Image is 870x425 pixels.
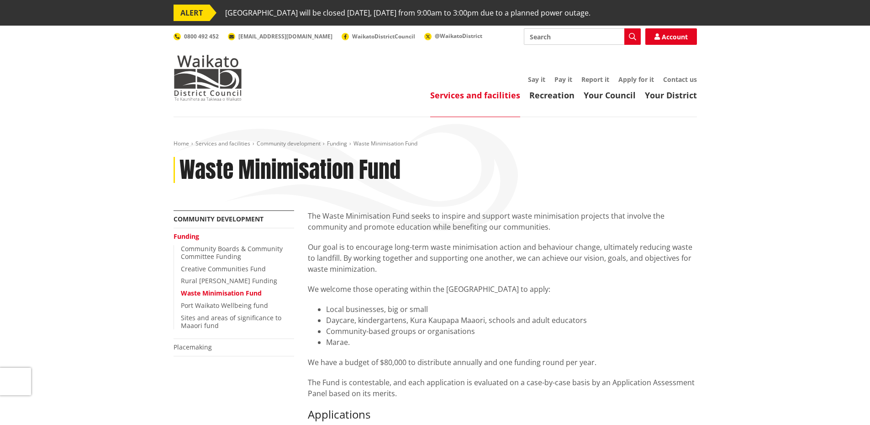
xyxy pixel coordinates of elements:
a: Rural [PERSON_NAME] Funding [181,276,277,285]
li: Local businesses, big or small [326,304,697,315]
span: WaikatoDistrictCouncil [352,32,415,40]
a: Community development [257,140,321,147]
span: @WaikatoDistrict [435,32,482,40]
a: Port Waikato Wellbeing fund [181,301,268,310]
span: Applications [308,407,370,422]
a: Pay it [554,75,572,84]
span: [EMAIL_ADDRESS][DOMAIN_NAME] [238,32,332,40]
a: @WaikatoDistrict [424,32,482,40]
a: Say it [528,75,545,84]
span: ALERT [174,5,210,21]
span: The Fund is contestable, and each application is evaluated on a case-by-case basis by an Applicat... [308,377,695,398]
a: Account [645,28,697,45]
a: Placemaking [174,343,212,351]
p: The Waste Minimisation Fund seeks to inspire and support waste minimisation projects that involve... [308,210,697,232]
a: [EMAIL_ADDRESS][DOMAIN_NAME] [228,32,332,40]
a: Your Council [584,90,636,101]
a: Report it [581,75,609,84]
a: Funding [327,140,347,147]
span: 0800 492 452 [184,32,219,40]
li: Daycare, kindergartens, Kura Kaupapa Maaori, schools and adult educators [326,315,697,326]
a: Home [174,140,189,147]
a: Creative Communities Fund [181,264,266,273]
a: Community development [174,215,264,223]
input: Search input [524,28,641,45]
a: Recreation [529,90,575,101]
a: WaikatoDistrictCouncil [342,32,415,40]
li: Marae. [326,337,697,348]
h1: Waste Minimisation Fund [179,157,401,183]
a: Your District [645,90,697,101]
nav: breadcrumb [174,140,697,148]
a: Services and facilities [430,90,520,101]
a: Community Boards & Community Committee Funding [181,244,283,261]
a: Services and facilities [195,140,250,147]
a: Waste Minimisation Fund [181,289,262,297]
span: [GEOGRAPHIC_DATA] will be closed [DATE], [DATE] from 9:00am to 3:00pm due to a planned power outage. [225,5,591,21]
a: 0800 492 452 [174,32,219,40]
a: Apply for it [618,75,654,84]
a: Funding [174,232,199,241]
p: Our goal is to encourage long-term waste minimisation action and behaviour change, ultimately red... [308,242,697,274]
p: We have a budget of $80,000 to distribute annually and one funding round per year. [308,357,697,368]
img: Waikato District Council - Te Kaunihera aa Takiwaa o Waikato [174,55,242,101]
a: Contact us [663,75,697,84]
li: Community-based groups or organisations [326,326,697,337]
a: Sites and areas of significance to Maaori fund [181,313,281,330]
p: We welcome those operating within the [GEOGRAPHIC_DATA] to apply: [308,284,697,295]
span: Waste Minimisation Fund [353,140,417,147]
